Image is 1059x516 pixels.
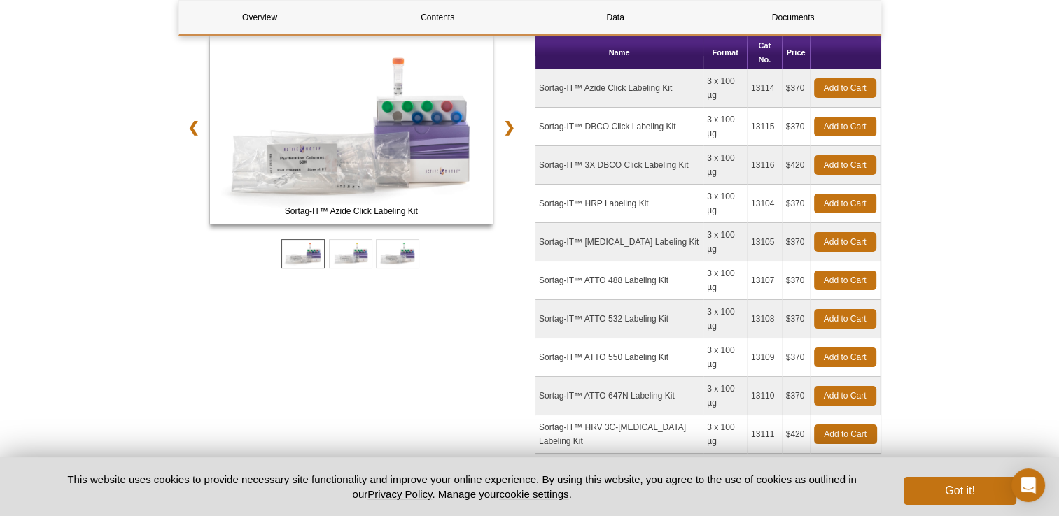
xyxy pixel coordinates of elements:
a: Add to Cart [814,232,876,252]
th: Cat No. [748,36,783,69]
td: 3 x 100 µg [703,338,748,377]
a: Privacy Policy [367,488,432,500]
th: Format [703,36,748,69]
img: Sortag-IT™ Azide Click Labeling Kit [210,36,493,224]
a: Sortag-IT™ Azide Click Labeling Kit [210,36,493,229]
td: $370 [783,261,811,300]
a: Add to Cart [814,194,876,213]
td: $420 [783,146,811,185]
button: cookie settings [499,488,568,500]
td: Sortag-IT™ Azide Click Labeling Kit [535,69,703,108]
td: $370 [783,223,811,261]
a: Add to Cart [814,309,876,329]
a: Add to Cart [814,386,876,406]
div: Open Intercom Messenger [1011,468,1045,502]
td: Sortag-IT™ 3X DBCO Click Labeling Kit [535,146,703,185]
a: Contents [357,1,519,34]
td: $370 [783,108,811,146]
td: Sortag-IT™ DBCO Click Labeling Kit [535,108,703,146]
td: 13108 [748,300,783,338]
td: 3 x 100 µg [703,377,748,415]
p: This website uses cookies to provide necessary site functionality and improve your online experie... [43,472,881,501]
a: Add to Cart [814,271,876,290]
td: 3 x 100 µg [703,415,748,454]
td: 13105 [748,223,783,261]
td: 13109 [748,338,783,377]
td: Sortag-IT™ ATTO 532 Labeling Kit [535,300,703,338]
button: Got it! [904,477,1016,505]
td: Sortag-IT™ [MEDICAL_DATA] Labeling Kit [535,223,703,261]
a: Add to Cart [814,347,876,367]
td: Sortag-IT™ HRP Labeling Kit [535,185,703,223]
td: $420 [783,415,811,454]
th: Price [783,36,811,69]
td: 3 x 100 µg [703,146,748,185]
td: 3 x 100 µg [703,69,748,108]
a: Documents [713,1,874,34]
td: 13111 [748,415,783,454]
span: Sortag-IT™ Azide Click Labeling Kit [213,204,490,218]
th: Name [535,36,703,69]
td: Sortag-IT™ ATTO 550 Labeling Kit [535,338,703,377]
td: 3 x 100 µg [703,261,748,300]
td: 13116 [748,146,783,185]
td: Sortag-IT™ HRV 3C-[MEDICAL_DATA] Labeling Kit [535,415,703,454]
td: 3 x 100 µg [703,223,748,261]
a: Add to Cart [814,424,877,444]
a: Add to Cart [814,155,876,175]
a: ❮ [178,111,209,143]
a: Overview [179,1,341,34]
td: 13104 [748,185,783,223]
td: 13110 [748,377,783,415]
td: 3 x 100 µg [703,108,748,146]
td: $370 [783,338,811,377]
td: 3 x 100 µg [703,300,748,338]
td: $370 [783,185,811,223]
a: Add to Cart [814,78,876,98]
a: Data [535,1,696,34]
a: Add to Cart [814,117,876,136]
td: $370 [783,377,811,415]
td: 3 x 100 µg [703,185,748,223]
td: 13114 [748,69,783,108]
td: 13107 [748,261,783,300]
td: Sortag-IT™ ATTO 488 Labeling Kit [535,261,703,300]
a: ❯ [494,111,524,143]
td: $370 [783,69,811,108]
td: $370 [783,300,811,338]
td: Sortag-IT™ ATTO 647N Labeling Kit [535,377,703,415]
td: 13115 [748,108,783,146]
